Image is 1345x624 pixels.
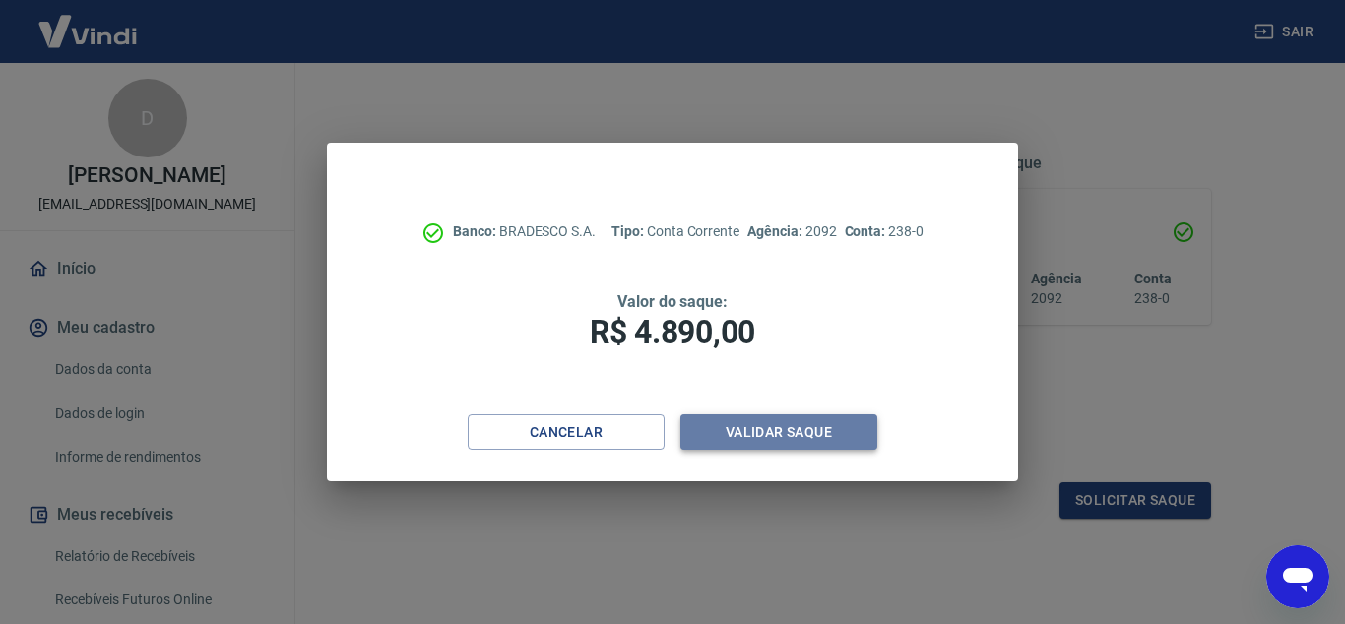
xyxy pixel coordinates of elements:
[845,223,889,239] span: Conta:
[617,292,728,311] span: Valor do saque:
[611,223,647,239] span: Tipo:
[747,223,805,239] span: Agência:
[453,223,499,239] span: Banco:
[468,414,665,451] button: Cancelar
[1266,545,1329,608] iframe: Botão para abrir a janela de mensagens
[747,221,836,242] p: 2092
[680,414,877,451] button: Validar saque
[611,221,739,242] p: Conta Corrente
[590,313,755,350] span: R$ 4.890,00
[845,221,924,242] p: 238-0
[453,221,596,242] p: BRADESCO S.A.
